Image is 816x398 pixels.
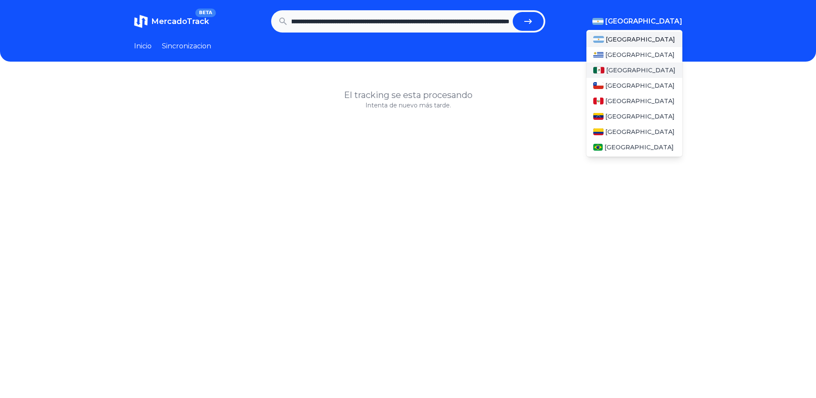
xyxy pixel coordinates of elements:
[586,124,682,140] a: Colombia[GEOGRAPHIC_DATA]
[586,47,682,62] a: Uruguay[GEOGRAPHIC_DATA]
[134,41,152,51] a: Inicio
[593,67,604,74] img: Mexico
[586,140,682,155] a: Brasil[GEOGRAPHIC_DATA]
[586,78,682,93] a: Chile[GEOGRAPHIC_DATA]
[134,89,682,101] h1: El tracking se esta procesando
[586,109,682,124] a: Venezuela[GEOGRAPHIC_DATA]
[134,15,148,28] img: MercadoTrack
[605,128,675,136] span: [GEOGRAPHIC_DATA]
[592,16,682,27] button: [GEOGRAPHIC_DATA]
[592,18,604,25] img: Argentina
[593,36,604,43] img: Argentina
[604,143,674,151] span: [GEOGRAPHIC_DATA]
[605,112,675,121] span: [GEOGRAPHIC_DATA]
[606,35,675,44] span: [GEOGRAPHIC_DATA]
[605,97,675,105] span: [GEOGRAPHIC_DATA]
[134,101,682,110] p: Intenta de nuevo más tarde.
[586,62,682,78] a: Mexico[GEOGRAPHIC_DATA]
[605,81,675,90] span: [GEOGRAPHIC_DATA]
[162,41,211,51] a: Sincronizacion
[593,144,603,151] img: Brasil
[151,17,209,26] span: MercadoTrack
[605,50,675,59] span: [GEOGRAPHIC_DATA]
[593,98,604,104] img: Peru
[195,9,215,17] span: BETA
[593,113,604,120] img: Venezuela
[605,16,682,27] span: [GEOGRAPHIC_DATA]
[593,82,604,89] img: Chile
[593,128,604,135] img: Colombia
[586,93,682,109] a: Peru[GEOGRAPHIC_DATA]
[586,32,682,47] a: Argentina[GEOGRAPHIC_DATA]
[606,66,676,74] span: [GEOGRAPHIC_DATA]
[593,51,604,58] img: Uruguay
[134,15,209,28] a: MercadoTrackBETA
